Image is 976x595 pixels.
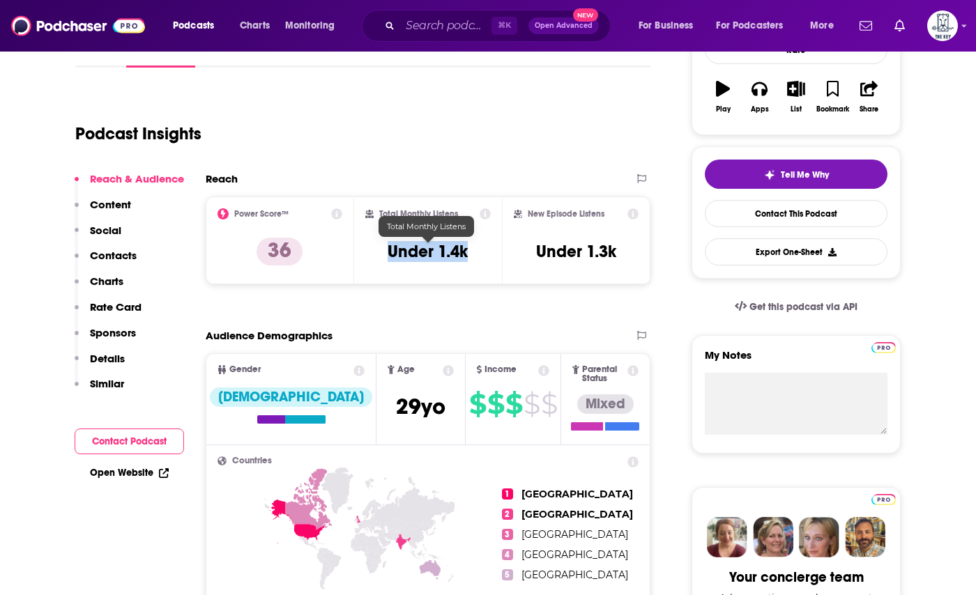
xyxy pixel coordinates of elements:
a: InsightsPodchaser Pro [126,36,195,68]
span: For Business [639,16,694,36]
h2: Power Score™ [234,209,289,219]
span: $ [541,393,557,415]
button: Apps [741,72,777,122]
span: Income [485,365,517,374]
span: [GEOGRAPHIC_DATA] [521,528,628,541]
button: Export One-Sheet [705,238,887,265]
button: Bookmark [814,72,851,122]
span: 3 [502,529,513,540]
p: Reach & Audience [90,172,184,185]
button: Contacts [75,249,137,275]
span: $ [505,393,522,415]
img: tell me why sparkle [764,169,775,180]
button: open menu [629,15,711,37]
div: List [791,105,802,114]
a: Pro website [871,340,896,353]
p: Charts [90,275,123,288]
button: Play [705,72,741,122]
button: Similar [75,377,124,403]
img: Jules Profile [799,517,839,557]
a: Contact This Podcast [705,200,887,227]
p: Rate Card [90,300,142,314]
a: Open Website [90,467,169,479]
span: Countries [232,456,272,465]
span: 1 [502,488,513,500]
h2: Total Monthly Listens [379,209,458,219]
span: Monitoring [285,16,335,36]
img: Barbara Profile [753,517,793,557]
button: Social [75,224,121,249]
p: Details [90,352,125,365]
img: Podchaser Pro [871,342,896,353]
h3: Under 1.3k [536,241,616,262]
a: Pro website [871,492,896,505]
h2: Audience Demographics [206,329,333,342]
span: $ [487,393,504,415]
a: Reviews [303,36,344,68]
p: Content [90,198,131,211]
div: Play [716,105,731,114]
span: ⌘ K [491,17,517,35]
div: Your concierge team [729,569,864,586]
span: More [810,16,834,36]
button: Content [75,198,131,224]
div: Mixed [577,394,634,414]
span: [GEOGRAPHIC_DATA] [521,488,633,500]
div: Apps [751,105,769,114]
span: $ [524,393,540,415]
input: Search podcasts, credits, & more... [400,15,491,37]
span: $ [469,393,486,415]
div: Bookmark [816,105,849,114]
span: Age [397,365,415,374]
span: Charts [240,16,270,36]
button: Sponsors [75,326,136,352]
p: 36 [257,238,303,265]
div: [DEMOGRAPHIC_DATA] [210,387,372,407]
span: Logged in as TheKeyPR [927,10,958,41]
span: [GEOGRAPHIC_DATA] [521,569,628,581]
p: Sponsors [90,326,136,339]
span: Total Monthly Listens [387,222,466,231]
button: open menu [800,15,851,37]
img: Sydney Profile [707,517,747,557]
p: Social [90,224,121,237]
span: Parental Status [582,365,625,383]
a: Charts [231,15,278,37]
div: Share [860,105,878,114]
span: [GEOGRAPHIC_DATA] [521,508,633,520]
span: 5 [502,569,513,580]
a: Credits1 [363,36,413,68]
button: Open AdvancedNew [528,17,599,34]
a: Get this podcast via API [724,290,869,324]
label: My Notes [705,348,887,373]
span: 29 yo [396,393,445,420]
span: New [573,8,598,22]
button: open menu [275,15,353,37]
button: Share [851,72,887,122]
button: List [778,72,814,122]
a: About [75,36,107,68]
img: Podchaser - Follow, Share and Rate Podcasts [11,13,145,39]
h2: Reach [206,172,238,185]
button: Rate Card [75,300,142,326]
span: Open Advanced [535,22,593,29]
a: Lists [434,36,455,68]
span: Tell Me Why [781,169,829,180]
span: Gender [229,365,261,374]
button: open menu [708,15,804,37]
h2: New Episode Listens [528,209,604,219]
span: 4 [502,549,513,560]
p: Contacts [90,249,137,262]
img: User Profile [927,10,958,41]
span: 2 [502,509,513,520]
a: Show notifications dropdown [889,14,910,38]
button: Reach & Audience [75,172,184,198]
a: Show notifications dropdown [854,14,878,38]
button: Contact Podcast [75,428,184,454]
img: Podchaser Pro [871,494,896,505]
span: Get this podcast via API [749,301,857,313]
span: [GEOGRAPHIC_DATA] [521,548,628,561]
a: Similar [474,36,508,68]
p: Similar [90,377,124,390]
